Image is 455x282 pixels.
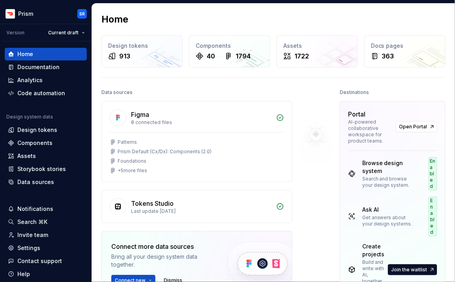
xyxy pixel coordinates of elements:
img: bd52d190-91a7-4889-9e90-eccda45865b1.png [6,9,15,19]
div: Enabled [429,157,437,190]
a: Invite team [5,229,87,241]
div: SR [79,11,85,17]
div: + 5 more files [118,167,147,174]
div: Last update [DATE] [131,208,272,214]
div: Documentation [17,63,60,71]
button: PrismSR [2,5,90,22]
a: Code automation [5,87,87,100]
div: Patterns [118,139,137,145]
div: Design system data [6,114,53,120]
a: Data sources [5,176,87,188]
a: Figma8 connected filesPatternsPrism Default (Cx/Dx): Components (2.0)Foundations+5more files [101,101,292,182]
div: Foundations [118,158,146,164]
a: Design tokens913 [101,35,183,68]
div: 8 connected files [131,119,272,126]
div: Search ⌘K [17,218,47,226]
div: Bring all your design system data together. [111,253,214,269]
div: Docs pages [371,42,439,50]
a: Storybook stories [5,163,87,175]
div: Invite team [17,231,48,239]
a: Components [5,137,87,149]
a: Analytics [5,74,87,86]
div: Connect more data sources [111,242,214,251]
div: 363 [382,51,394,61]
div: Figma [131,110,149,119]
div: Components [17,139,52,147]
div: Search and browse your design system. [362,176,414,188]
div: Destinations [340,87,369,98]
a: Assets [5,150,87,162]
a: Assets1722 [277,35,358,68]
div: Enabled [429,197,437,236]
div: Prism [18,10,33,18]
div: Prism Default (Cx/Dx): Components (2.0) [118,149,212,155]
div: 40 [207,51,215,61]
div: Storybook stories [17,165,66,173]
a: Home [5,48,87,60]
button: Search ⌘K [5,216,87,228]
a: Settings [5,242,87,254]
a: Design tokens [5,124,87,136]
div: 1722 [294,51,309,61]
div: Create projects [362,243,386,258]
button: Contact support [5,255,87,267]
div: Ask AI [362,206,414,214]
div: Design tokens [17,126,57,134]
div: Browse design system [362,159,414,175]
div: Data sources [101,87,133,98]
span: Open Portal [399,124,427,130]
div: Version [6,30,24,36]
div: 913 [119,51,130,61]
div: Tokens Studio [131,199,174,208]
button: Current draft [45,27,88,38]
div: Settings [17,244,40,252]
div: 1794 [236,51,251,61]
div: AI-powered collaborative workspace for product teams. [348,119,391,144]
button: Help [5,268,87,280]
a: Components401794 [189,35,270,68]
a: Open Portal [396,121,437,132]
div: Notifications [17,205,53,213]
a: Docs pages363 [364,35,446,68]
div: Home [17,50,33,58]
div: Code automation [17,89,65,97]
div: Design tokens [108,42,176,50]
div: Contact support [17,257,62,265]
span: Join the waitlist [391,267,427,273]
button: Notifications [5,203,87,215]
a: Documentation [5,61,87,73]
a: Tokens StudioLast update [DATE] [101,190,292,223]
div: Analytics [17,76,43,84]
div: Assets [17,152,36,160]
div: Portal [348,109,365,119]
div: Data sources [17,178,54,186]
div: Get answers about your design systems. [362,214,414,227]
div: Components [196,42,264,50]
span: Current draft [48,30,79,36]
button: Join the waitlist [388,264,437,275]
h2: Home [101,13,128,26]
div: Assets [283,42,351,50]
div: Help [17,270,30,278]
